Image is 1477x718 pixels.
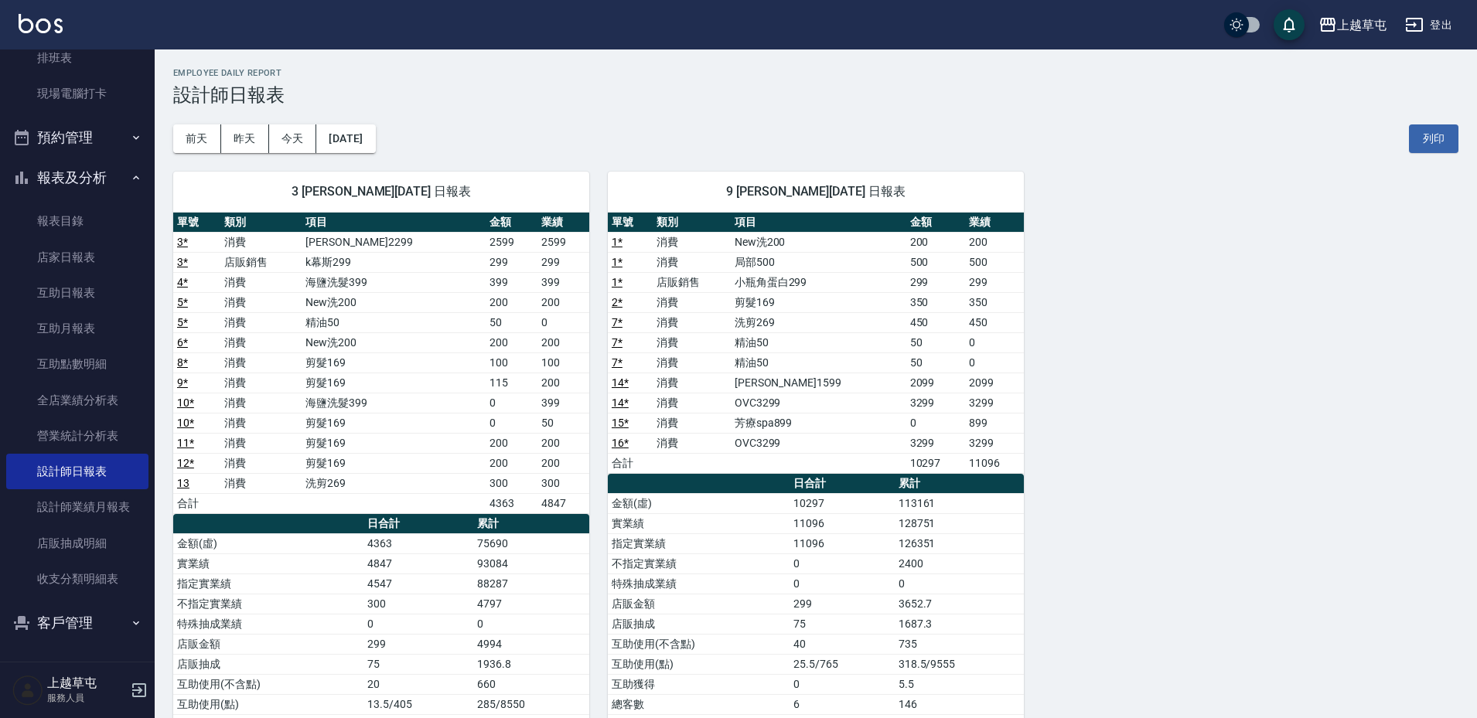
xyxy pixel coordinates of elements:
[473,654,589,674] td: 1936.8
[895,594,1024,614] td: 3652.7
[302,312,486,332] td: 精油50
[12,675,43,706] img: Person
[486,332,537,352] td: 200
[608,654,790,674] td: 互助使用(點)
[608,513,790,533] td: 實業績
[221,124,269,153] button: 昨天
[363,634,473,654] td: 299
[486,272,537,292] td: 399
[220,393,302,413] td: 消費
[906,292,965,312] td: 350
[895,493,1024,513] td: 113161
[302,453,486,473] td: 剪髮169
[653,373,731,393] td: 消費
[906,252,965,272] td: 500
[486,213,537,233] th: 金額
[895,634,1024,654] td: 735
[486,493,537,513] td: 4363
[220,252,302,272] td: 店販銷售
[608,573,790,594] td: 特殊抽成業績
[537,373,589,393] td: 200
[1337,15,1387,35] div: 上越草屯
[6,526,148,561] a: 店販抽成明細
[895,533,1024,553] td: 126351
[790,493,894,513] td: 10297
[302,272,486,292] td: 海鹽洗髮399
[6,561,148,597] a: 收支分類明細表
[486,413,537,433] td: 0
[608,453,653,473] td: 合計
[653,433,731,453] td: 消費
[653,352,731,373] td: 消費
[790,573,894,594] td: 0
[731,213,906,233] th: 項目
[653,413,731,433] td: 消費
[6,383,148,418] a: 全店業績分析表
[486,393,537,413] td: 0
[486,352,537,373] td: 100
[220,272,302,292] td: 消費
[653,252,731,272] td: 消費
[220,312,302,332] td: 消費
[302,292,486,312] td: New洗200
[47,691,126,705] p: 服務人員
[173,573,363,594] td: 指定實業績
[486,292,537,312] td: 200
[1312,9,1393,41] button: 上越草屯
[608,213,1024,474] table: a dense table
[731,413,906,433] td: 芳療spa899
[906,433,965,453] td: 3299
[220,352,302,373] td: 消費
[220,232,302,252] td: 消費
[220,213,302,233] th: 類別
[790,634,894,654] td: 40
[608,553,790,573] td: 不指定實業績
[906,413,965,433] td: 0
[608,674,790,694] td: 互助獲得
[790,674,894,694] td: 0
[486,312,537,332] td: 50
[731,312,906,332] td: 洗剪269
[1274,9,1305,40] button: save
[473,533,589,553] td: 75690
[965,413,1024,433] td: 899
[537,433,589,453] td: 200
[895,674,1024,694] td: 5.5
[537,473,589,493] td: 300
[486,232,537,252] td: 2599
[895,573,1024,594] td: 0
[173,594,363,614] td: 不指定實業績
[608,493,790,513] td: 金額(虛)
[473,553,589,573] td: 93084
[731,332,906,352] td: 精油50
[608,533,790,553] td: 指定實業績
[537,312,589,332] td: 0
[6,275,148,311] a: 互助日報表
[220,453,302,473] td: 消費
[302,413,486,433] td: 剪髮169
[173,634,363,654] td: 店販金額
[302,373,486,393] td: 剪髮169
[965,252,1024,272] td: 500
[895,614,1024,634] td: 1687.3
[302,252,486,272] td: k幕斯299
[537,332,589,352] td: 200
[965,213,1024,233] th: 業績
[537,493,589,513] td: 4847
[1409,124,1458,153] button: 列印
[6,418,148,454] a: 營業統計分析表
[173,84,1458,106] h3: 設計師日報表
[906,373,965,393] td: 2099
[653,272,731,292] td: 店販銷售
[608,634,790,654] td: 互助使用(不含點)
[302,473,486,493] td: 洗剪269
[173,553,363,573] td: 實業績
[537,352,589,373] td: 100
[363,674,473,694] td: 20
[363,694,473,714] td: 13.5/405
[486,373,537,393] td: 115
[220,292,302,312] td: 消費
[653,292,731,312] td: 消費
[965,453,1024,473] td: 11096
[192,184,571,199] span: 3 [PERSON_NAME][DATE] 日報表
